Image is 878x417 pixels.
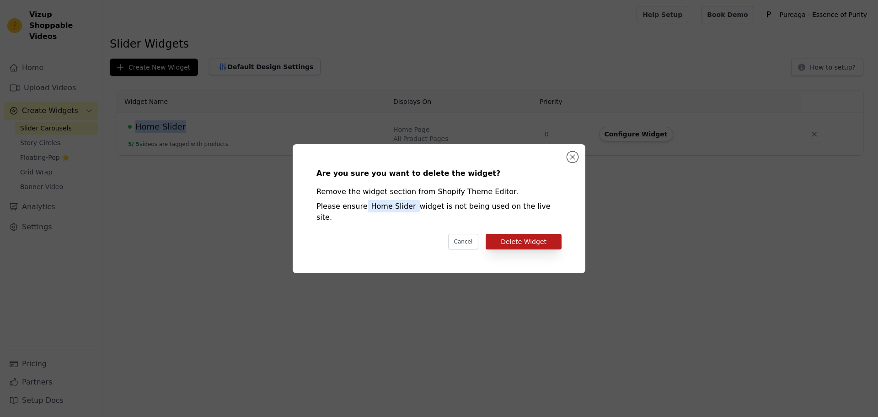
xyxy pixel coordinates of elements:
button: Close modal [567,152,578,162]
div: Please ensure widget is not being used on the live site. [316,201,562,223]
button: Delete Widget [486,234,562,249]
div: Are you sure you want to delete the widget? [316,168,562,179]
div: Remove the widget section from Shopify Theme Editor. [316,186,562,197]
span: Home Slider [368,200,420,212]
button: Cancel [448,234,479,249]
